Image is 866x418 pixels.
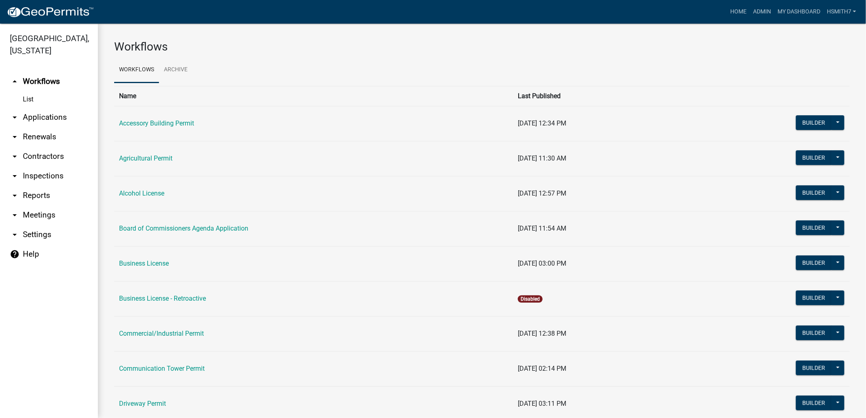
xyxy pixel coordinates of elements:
[518,365,566,372] span: [DATE] 02:14 PM
[10,152,20,161] i: arrow_drop_down
[518,295,543,303] span: Disabled
[114,57,159,83] a: Workflows
[796,150,832,165] button: Builder
[119,330,204,337] a: Commercial/Industrial Permit
[796,255,832,270] button: Builder
[518,189,566,197] span: [DATE] 12:57 PM
[119,365,205,372] a: Communication Tower Permit
[774,4,824,20] a: My Dashboard
[119,295,206,302] a: Business License - Retroactive
[119,154,172,162] a: Agricultural Permit
[513,86,680,106] th: Last Published
[10,132,20,142] i: arrow_drop_down
[114,86,513,106] th: Name
[10,171,20,181] i: arrow_drop_down
[518,154,566,162] span: [DATE] 11:30 AM
[114,40,850,54] h3: Workflows
[750,4,774,20] a: Admin
[119,119,194,127] a: Accessory Building Permit
[796,185,832,200] button: Builder
[796,396,832,410] button: Builder
[159,57,192,83] a: Archive
[796,220,832,235] button: Builder
[10,249,20,259] i: help
[10,191,20,200] i: arrow_drop_down
[727,4,750,20] a: Home
[518,330,566,337] span: [DATE] 12:38 PM
[824,4,859,20] a: hsmith7
[796,361,832,375] button: Builder
[518,260,566,267] span: [DATE] 03:00 PM
[796,326,832,340] button: Builder
[796,290,832,305] button: Builder
[10,112,20,122] i: arrow_drop_down
[119,400,166,407] a: Driveway Permit
[10,230,20,240] i: arrow_drop_down
[796,115,832,130] button: Builder
[518,400,566,407] span: [DATE] 03:11 PM
[119,224,248,232] a: Board of Commissioners Agenda Application
[518,224,566,232] span: [DATE] 11:54 AM
[518,119,566,127] span: [DATE] 12:34 PM
[119,260,169,267] a: Business License
[119,189,164,197] a: Alcohol License
[10,210,20,220] i: arrow_drop_down
[10,77,20,86] i: arrow_drop_up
